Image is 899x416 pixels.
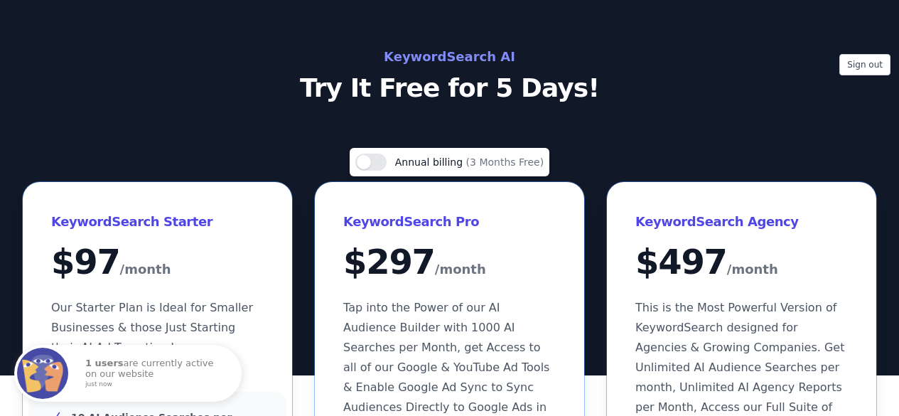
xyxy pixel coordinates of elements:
[466,156,544,168] span: (3 Months Free)
[435,258,486,281] span: /month
[635,210,848,233] h3: KeywordSearch Agency
[635,245,848,281] div: $ 497
[51,245,264,281] div: $ 97
[120,258,171,281] span: /month
[343,245,556,281] div: $ 297
[85,381,223,388] small: just now
[343,210,556,233] h3: KeywordSearch Pro
[131,74,768,102] p: Try It Free for 5 Days!
[727,258,778,281] span: /month
[131,46,768,68] h2: KeywordSearch AI
[395,156,466,168] span: Annual billing
[85,358,227,388] p: are currently active on our website
[51,210,264,233] h3: KeywordSearch Starter
[17,348,68,399] img: Fomo
[51,301,253,354] span: Our Starter Plan is Ideal for Smaller Businesses & those Just Starting their AI Ad Targeting Jour...
[839,54,890,75] button: Sign out
[85,358,124,368] strong: 1 users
